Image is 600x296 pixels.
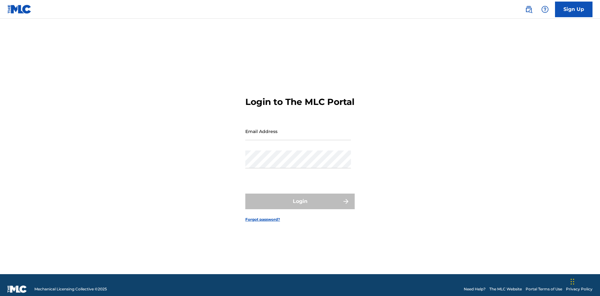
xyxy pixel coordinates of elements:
div: Drag [571,272,574,291]
span: Mechanical Licensing Collective © 2025 [34,286,107,292]
img: help [541,6,549,13]
img: search [525,6,532,13]
h3: Login to The MLC Portal [245,96,354,107]
a: The MLC Website [489,286,522,292]
div: Help [539,3,551,16]
a: Need Help? [464,286,486,292]
a: Portal Terms of Use [526,286,562,292]
a: Public Search [522,3,535,16]
a: Privacy Policy [566,286,592,292]
a: Forgot password? [245,217,280,222]
a: Sign Up [555,2,592,17]
img: MLC Logo [7,5,32,14]
img: logo [7,285,27,293]
iframe: Chat Widget [569,266,600,296]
